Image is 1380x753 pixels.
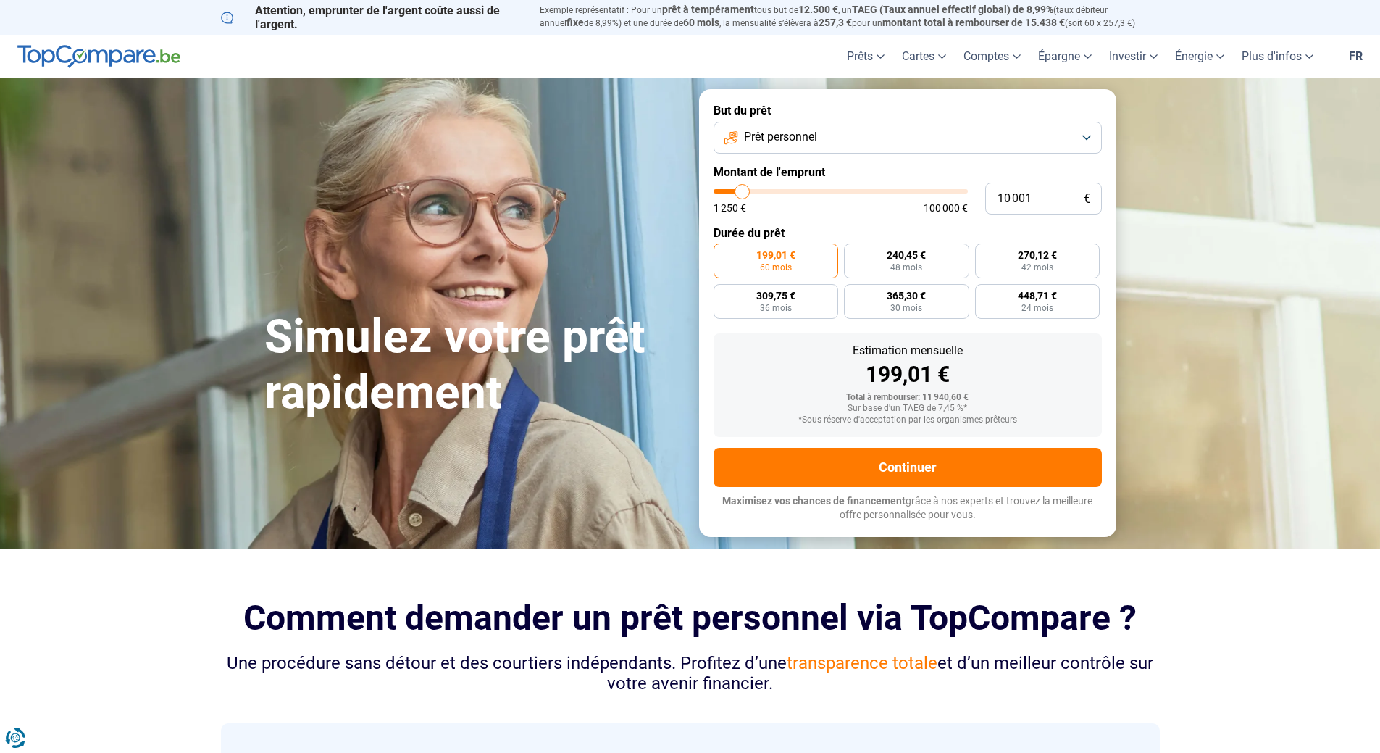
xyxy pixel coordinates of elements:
[1084,193,1090,205] span: €
[264,309,682,421] h1: Simulez votre prêt rapidement
[756,250,795,260] span: 199,01 €
[714,104,1102,117] label: But du prêt
[17,45,180,68] img: TopCompare
[221,653,1160,695] div: Une procédure sans détour et des courtiers indépendants. Profitez d’une et d’un meilleur contrôle...
[725,415,1090,425] div: *Sous réserve d'acceptation par les organismes prêteurs
[221,4,522,31] p: Attention, emprunter de l'argent coûte aussi de l'argent.
[722,495,906,507] span: Maximisez vos chances de financement
[714,203,746,213] span: 1 250 €
[887,250,926,260] span: 240,45 €
[1018,291,1057,301] span: 448,71 €
[882,17,1065,28] span: montant total à rembourser de 15.438 €
[852,4,1053,15] span: TAEG (Taux annuel effectif global) de 8,99%
[890,263,922,272] span: 48 mois
[714,494,1102,523] p: grâce à nos experts et trouvez la meilleure offre personnalisée pour vous.
[760,263,792,272] span: 60 mois
[714,165,1102,179] label: Montant de l'emprunt
[787,653,937,673] span: transparence totale
[566,17,584,28] span: fixe
[1029,35,1100,78] a: Épargne
[1018,250,1057,260] span: 270,12 €
[540,4,1160,30] p: Exemple représentatif : Pour un tous but de , un (taux débiteur annuel de 8,99%) et une durée de ...
[924,203,968,213] span: 100 000 €
[756,291,795,301] span: 309,75 €
[955,35,1029,78] a: Comptes
[1340,35,1371,78] a: fr
[890,304,922,312] span: 30 mois
[1100,35,1166,78] a: Investir
[725,404,1090,414] div: Sur base d'un TAEG de 7,45 %*
[1021,263,1053,272] span: 42 mois
[798,4,838,15] span: 12.500 €
[714,122,1102,154] button: Prêt personnel
[662,4,754,15] span: prêt à tempérament
[1166,35,1233,78] a: Énergie
[683,17,719,28] span: 60 mois
[221,598,1160,638] h2: Comment demander un prêt personnel via TopCompare ?
[725,393,1090,403] div: Total à rembourser: 11 940,60 €
[744,129,817,145] span: Prêt personnel
[887,291,926,301] span: 365,30 €
[893,35,955,78] a: Cartes
[838,35,893,78] a: Prêts
[760,304,792,312] span: 36 mois
[714,448,1102,487] button: Continuer
[1021,304,1053,312] span: 24 mois
[1233,35,1322,78] a: Plus d'infos
[725,345,1090,357] div: Estimation mensuelle
[725,364,1090,386] div: 199,01 €
[819,17,852,28] span: 257,3 €
[714,226,1102,240] label: Durée du prêt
